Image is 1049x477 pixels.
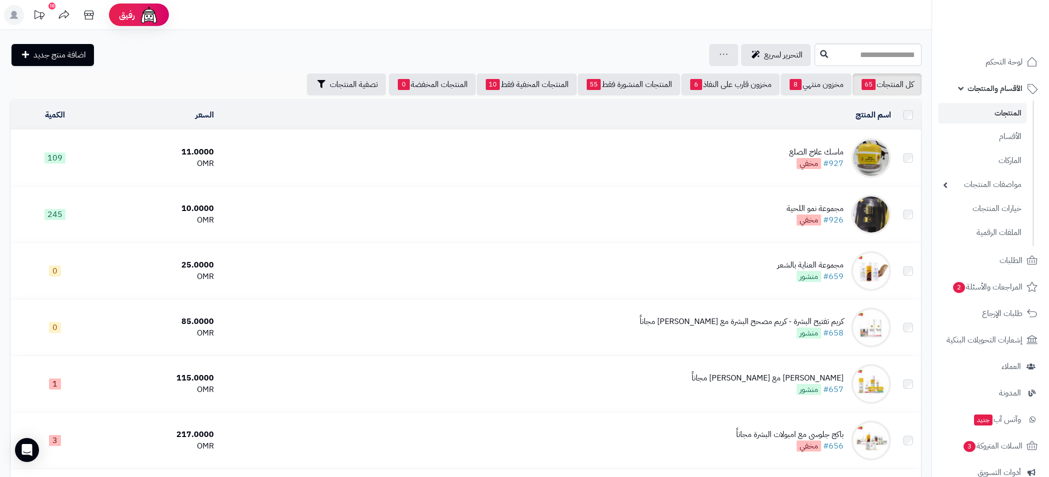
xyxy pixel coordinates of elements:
[823,383,844,395] a: #657
[851,251,891,291] img: مجموعة العناية بالشعر
[49,322,61,333] span: 0
[974,414,993,425] span: جديد
[195,109,214,121] a: السعر
[938,381,1043,405] a: المدونة
[486,79,500,90] span: 10
[851,307,891,347] img: كريم تفتيح البشرة - كريم مصحح البشرة مع ريتنول مجاناً
[764,49,803,61] span: التحرير لسريع
[640,316,844,327] div: كريم تفتيح البشرة - كريم مصحح البشرة مع [PERSON_NAME] مجاناً
[103,384,214,395] div: OMR
[49,265,61,276] span: 0
[741,44,811,66] a: التحرير لسريع
[797,158,821,169] span: مخفي
[103,146,214,158] div: 11.0000
[823,214,844,226] a: #926
[103,203,214,214] div: 10.0000
[103,259,214,271] div: 25.0000
[952,280,1023,294] span: المراجعات والأسئلة
[797,384,821,395] span: منشور
[851,364,891,404] img: باكج شايني مع كريم نضارة مجاناً
[938,248,1043,272] a: الطلبات
[963,439,1023,453] span: السلات المتروكة
[578,73,680,95] a: المنتجات المنشورة فقط55
[938,275,1043,299] a: المراجعات والأسئلة2
[681,73,780,95] a: مخزون قارب على النفاذ6
[44,209,65,220] span: 245
[787,203,844,214] div: مجموعة نمو اللحية
[330,78,378,90] span: تصفية المنتجات
[938,354,1043,378] a: العملاء
[851,420,891,460] img: باكج جلوسي مع امبولات البشرة مجاناً
[938,150,1027,171] a: الماركات
[103,271,214,282] div: OMR
[823,327,844,339] a: #658
[797,440,821,451] span: مخفي
[851,138,891,178] img: ماسك علاج الصلع
[862,79,876,90] span: 65
[823,440,844,452] a: #656
[938,407,1043,431] a: وآتس آبجديد
[1002,359,1021,373] span: العملاء
[797,327,821,338] span: منشور
[103,372,214,384] div: 115.0000
[790,79,802,90] span: 8
[823,157,844,169] a: #927
[851,194,891,234] img: مجموعة نمو اللحية
[398,79,410,90] span: 0
[477,73,577,95] a: المنتجات المخفية فقط10
[938,126,1027,147] a: الأقسام
[139,5,159,25] img: ai-face.png
[982,306,1023,320] span: طلبات الإرجاع
[781,73,852,95] a: مخزون منتهي8
[938,198,1027,219] a: خيارات المنتجات
[823,270,844,282] a: #659
[938,328,1043,352] a: إشعارات التحويلات البنكية
[938,174,1027,195] a: مواصفات المنتجات
[103,327,214,339] div: OMR
[736,429,844,440] div: باكج جلوسي مع امبولات البشرة مجاناً
[938,301,1043,325] a: طلبات الإرجاع
[853,73,922,95] a: كل المنتجات65
[938,222,1027,243] a: الملفات الرقمية
[981,15,1040,36] img: logo-2.png
[45,109,65,121] a: الكمية
[103,429,214,440] div: 217.0000
[48,2,55,9] div: 10
[49,378,61,389] span: 1
[103,158,214,169] div: OMR
[938,50,1043,74] a: لوحة التحكم
[856,109,891,121] a: اسم المنتج
[119,9,135,21] span: رفيق
[968,81,1023,95] span: الأقسام والمنتجات
[690,79,702,90] span: 6
[986,55,1023,69] span: لوحة التحكم
[389,73,476,95] a: المنتجات المخفضة0
[938,103,1027,123] a: المنتجات
[938,434,1043,458] a: السلات المتروكة3
[797,271,821,282] span: منشور
[103,316,214,327] div: 85.0000
[797,214,821,225] span: مخفي
[953,281,966,293] span: 2
[103,440,214,452] div: OMR
[49,435,61,446] span: 3
[11,44,94,66] a: اضافة منتج جديد
[692,372,844,384] div: [PERSON_NAME] مع [PERSON_NAME] مجاناً
[973,412,1021,426] span: وآتس آب
[33,49,86,61] span: اضافة منتج جديد
[1000,253,1023,267] span: الطلبات
[103,214,214,226] div: OMR
[777,259,844,271] div: مجموعة العناية بالشعر
[963,440,976,452] span: 3
[44,152,65,163] span: 109
[789,146,844,158] div: ماسك علاج الصلع
[307,73,386,95] button: تصفية المنتجات
[15,438,39,462] div: Open Intercom Messenger
[999,386,1021,400] span: المدونة
[947,333,1023,347] span: إشعارات التحويلات البنكية
[26,5,51,27] a: تحديثات المنصة
[587,79,601,90] span: 55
